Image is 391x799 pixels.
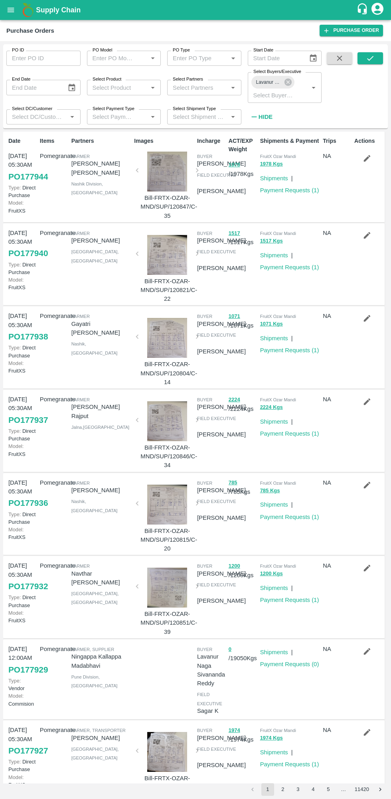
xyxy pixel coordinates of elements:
[140,527,194,553] p: Bill-FRTX-OZAR-MND/SUP/120815/C-20
[197,430,246,439] p: [PERSON_NAME]
[197,486,246,495] p: [PERSON_NAME]
[370,2,385,18] div: account of current user
[260,661,319,667] a: Payment Requests (0)
[260,418,288,425] a: Shipments
[323,561,351,570] p: NA
[71,159,131,177] p: [PERSON_NAME] [PERSON_NAME]
[148,83,158,93] button: Open
[8,744,48,758] a: PO177927
[197,582,236,587] span: field executive
[288,745,293,757] div: |
[288,497,293,509] div: |
[8,594,21,600] span: Type:
[288,645,293,657] div: |
[9,112,65,122] input: Select DC/Customer
[260,564,296,568] span: FruitX Ozar Mandi
[170,82,226,93] input: Select Partners
[8,344,37,359] p: Direct Purchase
[40,312,68,320] p: Pomegranate
[20,2,36,18] img: logo
[8,246,48,260] a: PO177940
[173,47,190,53] label: PO Type
[8,427,37,442] p: Direct Purchase
[229,229,257,247] p: / 1517 Kgs
[197,333,236,337] span: field executive
[248,110,275,124] button: Hide
[173,106,216,112] label: Select Shipment Type
[8,758,37,773] p: Direct Purchase
[251,76,295,89] div: Lavanur Naga Sivananda Reddy
[229,726,257,744] p: / 1974 Kgs
[40,229,68,237] p: Pomegranate
[140,277,194,304] p: Bill-FRTX-OZAR-MND/SUP/120821/C-22
[260,761,319,767] a: Payment Requests (1)
[40,726,68,734] p: Pomegranate
[323,645,351,653] p: NA
[260,728,296,733] span: FruitX Ozar Mandi
[197,481,212,485] span: buyer
[260,154,296,159] span: FruitX Ozar Mandi
[8,496,48,510] a: PO177936
[288,248,293,260] div: |
[323,229,351,237] p: NA
[260,649,288,655] a: Shipments
[40,137,68,145] p: Items
[306,51,321,66] button: Choose date
[229,478,257,497] p: / 785 Kgs
[288,414,293,426] div: |
[8,413,48,427] a: PO177937
[260,175,288,182] a: Shipments
[228,112,238,122] button: Open
[260,237,283,246] button: 1517 Kgs
[354,137,383,145] p: Actions
[253,69,301,75] label: Select Buyers/Executive
[229,561,257,580] p: / 1200 Kgs
[197,187,246,195] p: [PERSON_NAME]
[8,137,37,145] p: Date
[8,759,21,765] span: Type:
[6,80,61,95] input: End Date
[8,442,37,458] p: FruitXS
[67,112,77,122] button: Open
[8,184,37,199] p: Direct Purchase
[8,185,21,191] span: Type:
[229,562,240,571] button: 1200
[260,430,319,437] a: Payment Requests (1)
[6,51,81,66] input: Enter PO ID
[140,193,194,220] p: Bill-FRTX-OZAR-MND/SUP/120847/C-35
[260,569,283,578] button: 1200 Kgs
[8,663,48,677] a: PO177929
[173,76,203,83] label: Select Partners
[260,347,319,353] a: Payment Requests (1)
[8,276,37,291] p: FruitXS
[197,692,222,706] span: field executive
[337,786,350,793] div: …
[8,774,24,780] span: Model:
[8,645,37,663] p: [DATE] 12:00AM
[251,78,286,87] span: Lavanur Naga Sivananda Reddy
[36,4,356,16] a: Supply Chain
[229,229,240,238] button: 1517
[322,783,335,796] button: Go to page 5
[8,428,21,434] span: Type:
[260,264,319,270] a: Payment Requests (1)
[8,773,37,789] p: FruitXS
[71,154,90,159] span: Farmer
[288,580,293,592] div: |
[323,312,351,320] p: NA
[197,137,225,145] p: Incharge
[253,47,273,53] label: Start Date
[40,395,68,404] p: Pomegranate
[197,320,246,328] p: [PERSON_NAME]
[245,783,388,796] nav: pagination navigation
[260,597,319,603] a: Payment Requests (1)
[40,645,68,653] p: Pomegranate
[8,152,37,170] p: [DATE] 05:30AM
[8,693,24,699] span: Model:
[374,783,387,796] button: Go to next page
[229,726,240,735] button: 1974
[260,187,319,193] a: Payment Requests (1)
[8,726,37,744] p: [DATE] 05:30AM
[276,783,289,796] button: Go to page 2
[260,486,280,495] button: 785 Kgs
